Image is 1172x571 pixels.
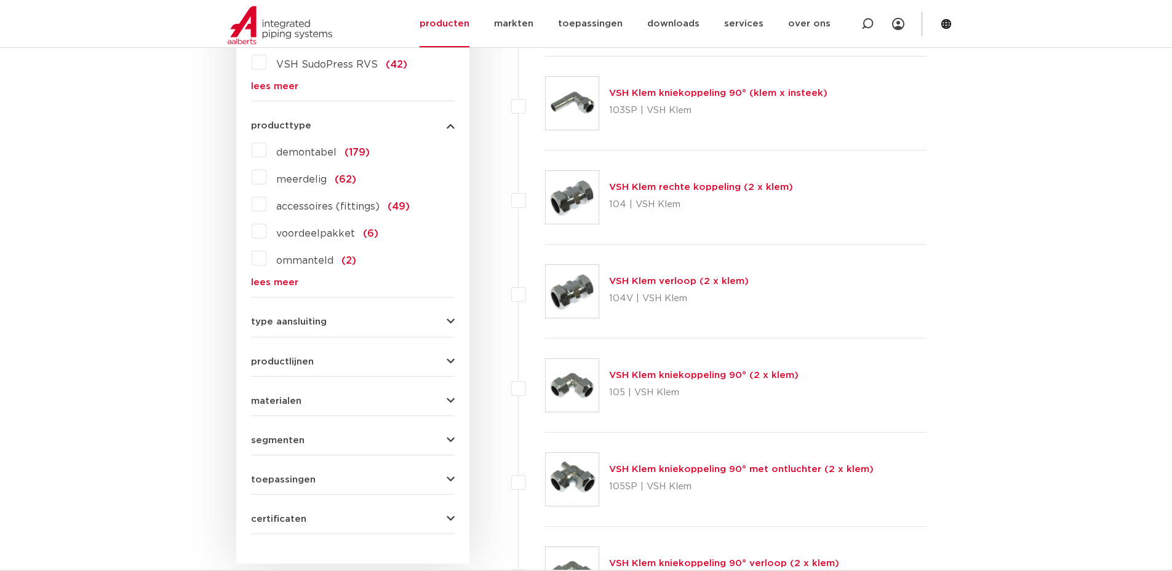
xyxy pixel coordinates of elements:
[335,175,356,184] span: (62)
[276,60,378,69] span: VSH SudoPress RVS
[276,256,333,266] span: ommanteld
[251,317,327,326] span: type aansluiting
[251,396,455,406] button: materialen
[251,436,305,445] span: segmenten
[251,121,455,130] button: producttype
[251,396,301,406] span: materialen
[251,357,314,366] span: productlijnen
[609,465,874,474] a: VSH Klem kniekoppeling 90° met ontluchter (2 x klem)
[251,436,455,445] button: segmenten
[609,195,793,215] p: 104 | VSH Klem
[345,148,370,157] span: (179)
[609,559,839,568] a: VSH Klem kniekoppeling 90° verloop (2 x klem)
[609,383,799,403] p: 105 | VSH Klem
[546,171,599,224] img: Thumbnail for VSH Klem rechte koppeling (2 x klem)
[609,477,874,497] p: 105SP | VSH Klem
[546,265,599,318] img: Thumbnail for VSH Klem verloop (2 x klem)
[276,202,380,211] span: accessoires (fittings)
[609,289,749,309] p: 104V | VSH Klem
[609,371,799,380] a: VSH Klem kniekoppeling 90° (2 x klem)
[388,202,410,211] span: (49)
[546,453,599,506] img: Thumbnail for VSH Klem kniekoppeling 90° met ontluchter (2 x klem)
[276,175,327,184] span: meerdelig
[341,256,356,266] span: (2)
[609,277,749,286] a: VSH Klem verloop (2 x klem)
[251,514,306,524] span: certificaten
[276,148,337,157] span: demontabel
[363,229,378,238] span: (6)
[251,278,455,287] a: lees meer
[276,229,355,238] span: voordeelpakket
[251,317,455,326] button: type aansluiting
[251,357,455,366] button: productlijnen
[609,183,793,192] a: VSH Klem rechte koppeling (2 x klem)
[609,89,827,98] a: VSH Klem kniekoppeling 90° (klem x insteek)
[386,60,407,69] span: (42)
[609,101,827,120] p: 103SP | VSH Klem
[251,514,455,524] button: certificaten
[251,475,455,484] button: toepassingen
[251,475,316,484] span: toepassingen
[546,359,599,412] img: Thumbnail for VSH Klem kniekoppeling 90° (2 x klem)
[251,82,455,91] a: lees meer
[251,121,311,130] span: producttype
[546,77,599,130] img: Thumbnail for VSH Klem kniekoppeling 90° (klem x insteek)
